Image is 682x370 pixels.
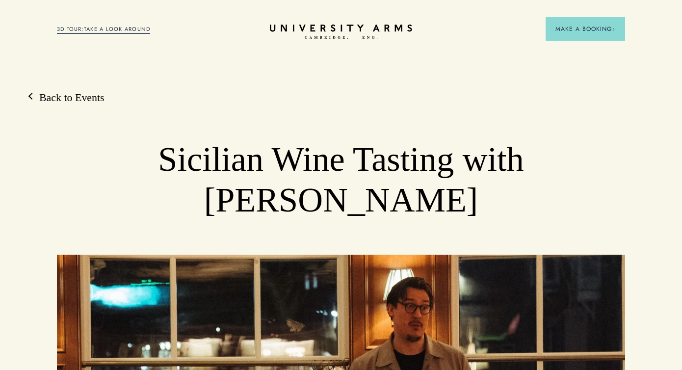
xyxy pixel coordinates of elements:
img: Arrow icon [612,27,615,31]
h1: Sicilian Wine Tasting with [PERSON_NAME] [114,139,569,221]
button: Make a BookingArrow icon [546,17,625,41]
span: Make a Booking [555,25,615,33]
a: 3D TOUR:TAKE A LOOK AROUND [57,25,151,34]
a: Home [270,25,412,40]
a: Back to Events [29,90,105,105]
